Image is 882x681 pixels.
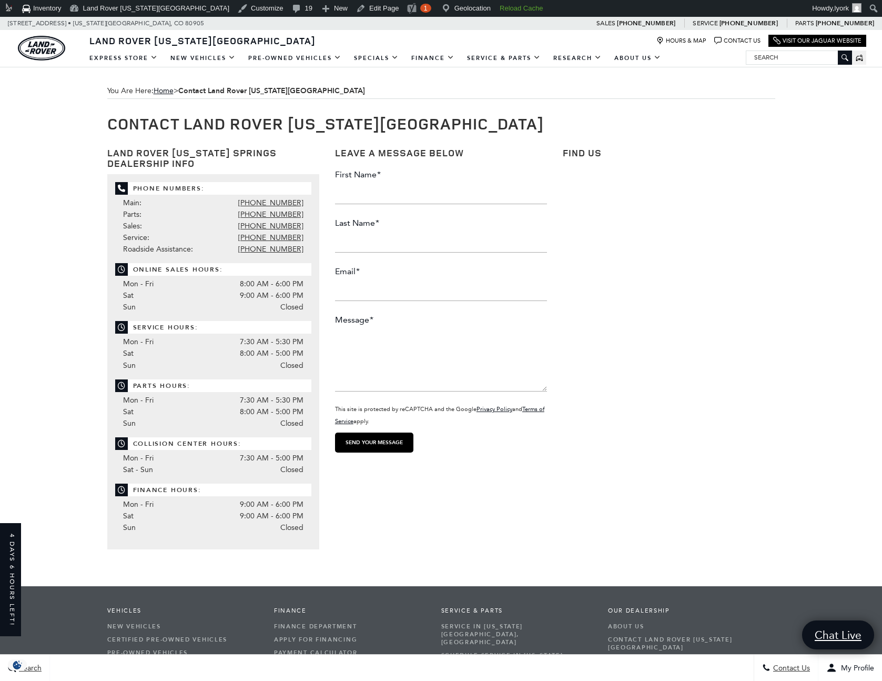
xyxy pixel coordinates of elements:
span: Sun [123,303,136,312]
span: Roadside Assistance: [123,245,193,254]
input: Email* [335,280,547,301]
span: Contact Us [771,664,810,673]
h3: Find Us [563,148,775,158]
span: [STREET_ADDRESS] • [8,17,72,30]
a: Research [547,49,608,67]
a: [PHONE_NUMBER] [238,210,303,219]
span: Parts: [123,210,141,219]
input: Send your message [335,433,413,453]
span: Mon - Fri [123,454,154,463]
span: Sat [123,349,134,358]
span: Finance Hours: [115,484,311,496]
a: About Us [608,49,667,67]
a: [PHONE_NUMBER] [238,198,303,207]
span: Sat [123,512,134,520]
section: Click to Open Cookie Consent Modal [5,659,29,670]
span: 8:00 AM - 5:00 PM [240,406,303,418]
span: Mon - Fri [123,279,154,288]
span: Main: [123,198,141,207]
a: [PHONE_NUMBER] [617,19,675,27]
iframe: Google Maps iframe [563,164,775,372]
strong: Reload Cache [500,4,543,12]
input: Search [746,51,851,64]
a: land-rover [18,36,65,61]
span: Vehicles [107,607,259,615]
span: Service [693,19,717,27]
img: Opt-Out Icon [5,659,29,670]
strong: Contact Land Rover [US_STATE][GEOGRAPHIC_DATA] [178,86,365,96]
a: [PHONE_NUMBER] [238,245,303,254]
span: Closed [280,522,303,534]
a: [PHONE_NUMBER] [719,19,778,27]
label: Last Name [335,217,379,229]
a: New Vehicles [164,49,242,67]
div: Breadcrumbs [107,83,775,99]
span: Service & Parts [441,607,593,615]
a: Specials [348,49,405,67]
span: 7:30 AM - 5:30 PM [240,336,303,348]
span: Closed [280,360,303,372]
span: Mon - Fri [123,500,154,509]
label: First Name [335,169,381,181]
span: Closed [280,464,303,476]
span: 9:00 AM - 6:00 PM [240,510,303,522]
small: This site is protected by reCAPTCHA and the Google and apply. [335,406,544,425]
a: Hours & Map [656,37,706,45]
span: Land Rover [US_STATE][GEOGRAPHIC_DATA] [89,34,316,47]
h1: Contact Land Rover [US_STATE][GEOGRAPHIC_DATA] [107,115,775,132]
form: Contact Us [335,164,547,458]
a: Contact Us [714,37,761,45]
a: Schedule Service in [US_STATE][GEOGRAPHIC_DATA] [441,649,593,670]
span: My Profile [837,664,874,673]
a: Service in [US_STATE][GEOGRAPHIC_DATA], [GEOGRAPHIC_DATA] [441,620,593,649]
a: [PHONE_NUMBER] [238,222,303,231]
input: Last Name* [335,232,547,253]
a: Chat Live [802,620,874,649]
span: Mon - Fri [123,396,154,405]
a: [STREET_ADDRESS] • [US_STATE][GEOGRAPHIC_DATA], CO 80905 [8,19,204,27]
a: Service & Parts [461,49,547,67]
span: Online Sales Hours: [115,263,311,276]
a: [PHONE_NUMBER] [816,19,874,27]
span: Collision Center Hours: [115,437,311,450]
span: 1 [423,4,427,12]
span: Our Dealership [608,607,759,615]
button: Open user profile menu [818,655,882,681]
span: Sun [123,523,136,532]
span: [US_STATE][GEOGRAPHIC_DATA], [73,17,173,30]
a: Apply for Financing [274,633,425,646]
span: 8:00 AM - 6:00 PM [240,278,303,290]
span: 9:00 AM - 6:00 PM [240,499,303,510]
span: Service: [123,233,149,242]
span: Finance [274,607,425,615]
span: Sat [123,407,134,416]
label: Message [335,314,373,326]
a: Finance Department [274,620,425,633]
h3: Land Rover [US_STATE] Springs Dealership Info [107,148,319,169]
span: Chat Live [809,628,867,642]
a: About Us [608,620,759,633]
span: Sun [123,361,136,370]
img: Land Rover [18,36,65,61]
span: 7:30 AM - 5:30 PM [240,395,303,406]
textarea: Message* [335,328,547,392]
span: Parts [795,19,814,27]
a: Pre-Owned Vehicles [107,646,259,659]
span: Sat [123,291,134,300]
span: Parts Hours: [115,379,311,392]
span: Mon - Fri [123,337,154,346]
span: Sales [596,19,615,27]
a: Payment Calculator [274,646,425,659]
label: Email [335,266,360,277]
span: 8:00 AM - 5:00 PM [240,348,303,359]
span: 7:30 AM - 5:00 PM [240,453,303,464]
a: Certified Pre-Owned Vehicles [107,633,259,646]
span: CO [174,17,184,30]
a: Finance [405,49,461,67]
a: Terms of Service [335,406,544,425]
span: Sun [123,419,136,428]
a: Privacy Policy [477,406,512,413]
span: Phone Numbers: [115,182,311,195]
a: Visit Our Jaguar Website [773,37,861,45]
span: Sat - Sun [123,465,153,474]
